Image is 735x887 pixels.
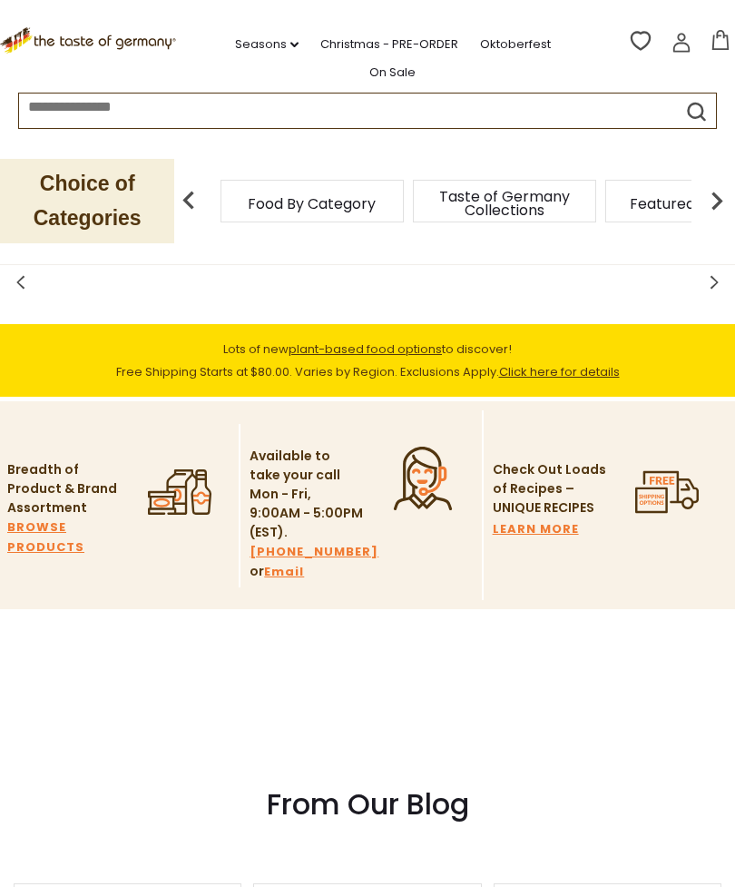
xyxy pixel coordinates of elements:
h3: From Our Blog [14,786,721,823]
img: previous arrow [171,182,207,219]
span: Lots of new to discover! Free Shipping Starts at $80.00. Varies by Region. Exclusions Apply. [116,340,620,380]
a: Email [264,562,304,582]
p: Check Out Loads of Recipes – UNIQUE RECIPES [493,460,606,517]
a: On Sale [369,63,416,83]
a: Seasons [235,34,299,54]
a: Oktoberfest [480,34,551,54]
img: next arrow [699,182,735,219]
p: Available to take your call Mon - Fri, 9:00AM - 5:00PM (EST). or [250,447,363,582]
a: BROWSE PRODUCTS [7,517,121,557]
a: Click here for details [499,363,620,380]
a: Taste of Germany Collections [432,190,577,217]
p: Breadth of Product & Brand Assortment [7,460,121,517]
a: LEARN MORE [493,519,579,539]
a: [PHONE_NUMBER] [250,542,378,562]
a: plant-based food options [289,340,442,358]
a: Christmas - PRE-ORDER [320,34,458,54]
a: Food By Category [248,197,376,211]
